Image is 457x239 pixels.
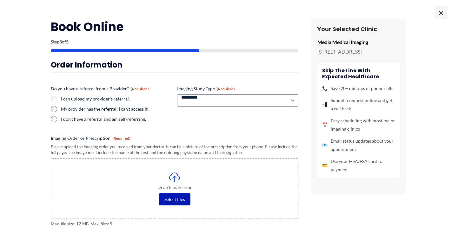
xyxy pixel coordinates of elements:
li: Submit a request online and get a call back [322,96,395,113]
label: Imaging Study Type [177,86,298,92]
span: × [435,6,447,19]
span: 3 [59,39,62,44]
span: 📲 [322,100,328,109]
span: (Required) [131,87,149,91]
span: 📞 [322,84,328,93]
span: Drop files here or [64,185,285,190]
h2: Book Online [51,19,298,35]
h3: Order Information [51,60,298,70]
li: Easy scheduling with most major imaging clinics [322,117,395,133]
li: Email status updates about your appointment [322,137,395,153]
span: 📧 [322,141,328,149]
span: 5 [66,39,69,44]
p: Media Medical Imaging [317,37,400,47]
h3: Your Selected Clinic [317,25,400,33]
span: (Required) [112,136,130,141]
span: (Required) [217,87,235,91]
li: Use your HSA/FSA card for payment [322,157,395,174]
span: 💳 [322,161,328,170]
p: [STREET_ADDRESS] [317,47,400,56]
div: Please upload the imaging order you received from your doctor. It can be a picture of the prescri... [51,144,298,156]
label: Imaging Order or Prescription [51,135,298,141]
button: select files, imaging order or prescription(required) [159,193,190,205]
span: Max. file size: 12 MB, Max. files: 5. [51,221,298,227]
label: My provider has the referral; I can't access it. [61,106,172,112]
h4: Skip the line with Expected Healthcare [322,68,395,80]
label: I can upload my provider's referral. [61,96,172,102]
p: Step of [51,40,298,44]
li: Save 20+ minutes of phone calls [322,84,395,93]
span: 📅 [322,121,328,129]
legend: Do you have a referral from a Provider? [51,86,149,92]
label: I don't have a referral and am self-referring. [61,116,172,122]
